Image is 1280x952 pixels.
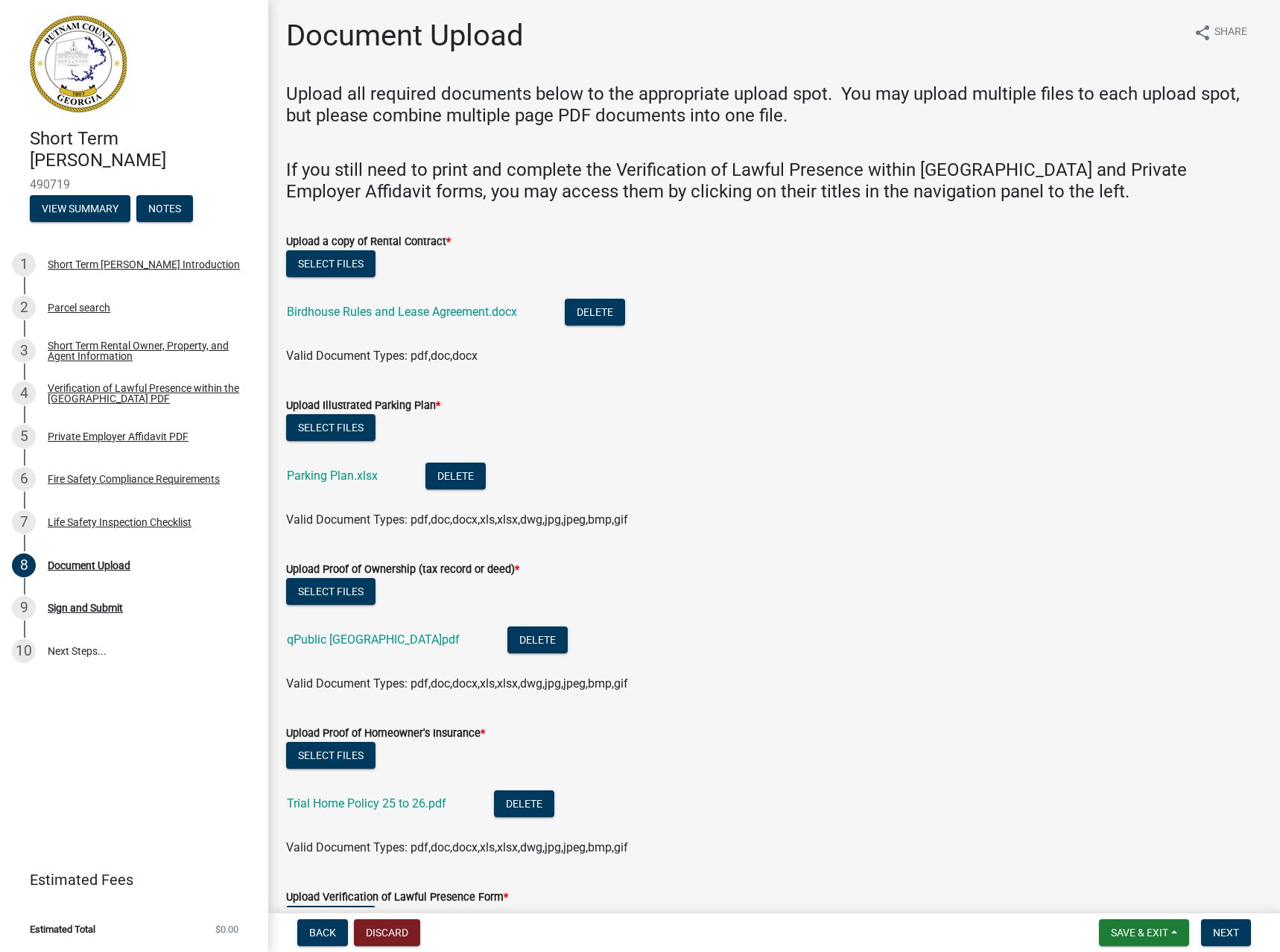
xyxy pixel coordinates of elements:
[12,510,36,534] div: 7
[354,919,420,946] button: Discard
[287,305,517,319] a: Birdhouse Rules and Lease Agreement.docx
[286,414,376,441] button: Select files
[286,729,485,739] label: Upload Proof of Homeowner's Insurance
[12,425,36,448] div: 5
[286,578,376,605] button: Select files
[1194,24,1211,42] i: share
[12,865,244,895] a: Estimated Fees
[286,513,628,527] span: Valid Document Types: pdf,doc,docx,xls,xlsx,dwg,jpg,jpeg,bmp,gif
[48,474,220,484] div: Fire Safety Compliance Requirements
[136,195,193,222] button: Notes
[565,306,625,320] wm-modal-confirm: Delete Document
[286,159,1262,203] h4: If you still need to print and complete the Verification of Lawful Presence within [GEOGRAPHIC_DA...
[12,253,36,276] div: 1
[1213,927,1239,939] span: Next
[1099,919,1189,946] button: Save & Exit
[12,296,36,320] div: 2
[1111,927,1168,939] span: Save & Exit
[287,469,378,483] a: Parking Plan.xlsx
[286,906,376,933] button: Select files
[287,632,460,647] a: qPublic [GEOGRAPHIC_DATA]pdf
[286,892,508,903] label: Upload Verification of Lawful Presence Form
[297,919,348,946] button: Back
[48,431,188,442] div: Private Employer Affidavit PDF
[565,299,625,326] button: Delete
[48,259,240,270] div: Short Term [PERSON_NAME] Introduction
[425,463,486,489] button: Delete
[30,128,256,171] h4: Short Term [PERSON_NAME]
[286,840,628,854] span: Valid Document Types: pdf,doc,docx,xls,xlsx,dwg,jpg,jpeg,bmp,gif
[12,553,36,577] div: 8
[1182,18,1259,47] button: shareShare
[507,626,568,653] button: Delete
[12,596,36,620] div: 9
[30,195,130,222] button: View Summary
[494,798,554,812] wm-modal-confirm: Delete Document
[12,467,36,491] div: 6
[12,381,36,405] div: 4
[30,203,130,215] wm-modal-confirm: Summary
[286,18,524,54] h1: Document Upload
[215,924,238,934] span: $0.00
[136,203,193,215] wm-modal-confirm: Notes
[286,401,440,411] label: Upload Illustrated Parking Plan
[286,676,628,691] span: Valid Document Types: pdf,doc,docx,xls,xlsx,dwg,jpg,jpeg,bmp,gif
[287,796,446,810] a: Trial Home Policy 25 to 26.pdf
[286,742,376,769] button: Select files
[1214,24,1247,42] span: Share
[309,927,336,939] span: Back
[286,250,376,277] button: Select files
[286,565,519,575] label: Upload Proof of Ownership (tax record or deed)
[30,924,95,934] span: Estimated Total
[425,470,486,484] wm-modal-confirm: Delete Document
[507,634,568,648] wm-modal-confirm: Delete Document
[12,639,36,663] div: 10
[48,517,191,527] div: Life Safety Inspection Checklist
[286,237,451,247] label: Upload a copy of Rental Contract
[286,349,478,363] span: Valid Document Types: pdf,doc,docx
[12,339,36,363] div: 3
[1201,919,1251,946] button: Next
[48,340,244,361] div: Short Term Rental Owner, Property, and Agent Information
[286,83,1262,127] h4: Upload all required documents below to the appropriate upload spot. You may upload multiple files...
[48,302,110,313] div: Parcel search
[494,790,554,817] button: Delete
[48,383,244,404] div: Verification of Lawful Presence within the [GEOGRAPHIC_DATA] PDF
[30,16,127,112] img: Putnam County, Georgia
[30,177,238,191] span: 490719
[48,603,123,613] div: Sign and Submit
[48,560,130,571] div: Document Upload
